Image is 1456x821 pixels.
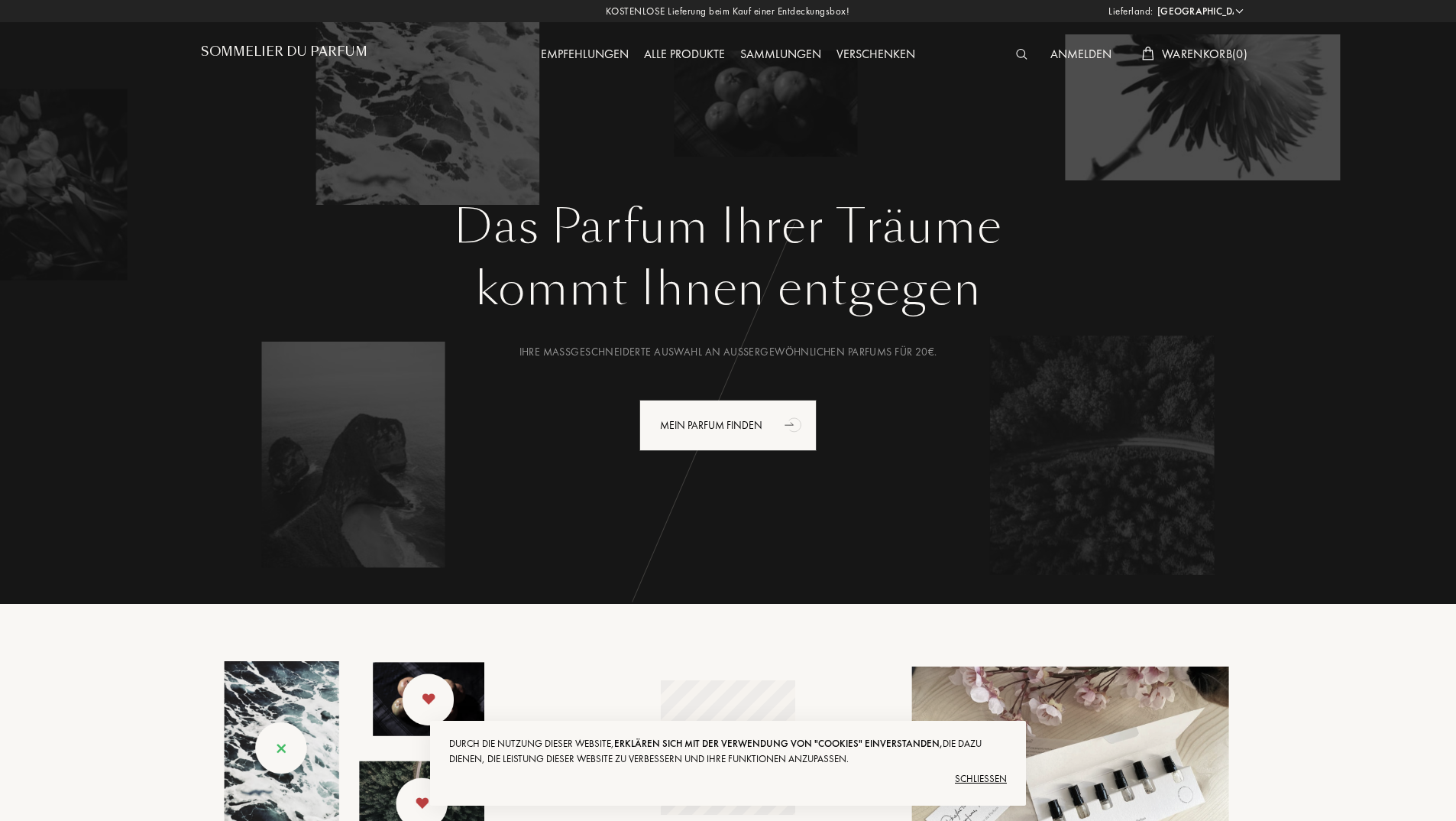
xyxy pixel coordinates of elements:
[628,400,828,451] a: Mein Parfum findenanimation
[1016,49,1027,60] img: search_icn_white.svg
[1043,45,1119,65] div: Anmelden
[1142,47,1154,60] img: cart_white.svg
[829,45,923,65] div: Verschenken
[533,46,636,62] a: Empfehlungen
[212,255,1244,323] div: kommt Ihnen entgegen
[614,737,943,750] span: erklären sich mit der Verwendung von "Cookies" einverstanden,
[733,45,829,65] div: Sammlungen
[201,44,367,59] h1: Sommelier du Parfum
[636,46,733,62] a: Alle Produkte
[636,45,733,65] div: Alle Produkte
[829,46,923,62] a: Verschenken
[1162,46,1247,62] span: Warenkorb ( 0 )
[639,400,817,451] div: Mein Parfum finden
[201,44,367,65] a: Sommelier du Parfum
[449,767,1007,791] div: Schließen
[449,736,1007,767] div: Durch die Nutzung dieser Website, die dazu dienen, die Leistung dieser Website zu verbessern und ...
[779,409,810,440] div: animation
[533,45,636,65] div: Empfehlungen
[1108,4,1153,19] span: Lieferland:
[212,200,1244,255] h1: Das Parfum Ihrer Träume
[212,344,1244,360] div: Ihre maßgeschneiderte Auswahl an außergewöhnlichen Parfums für 20€.
[733,46,829,62] a: Sammlungen
[1043,46,1119,62] a: Anmelden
